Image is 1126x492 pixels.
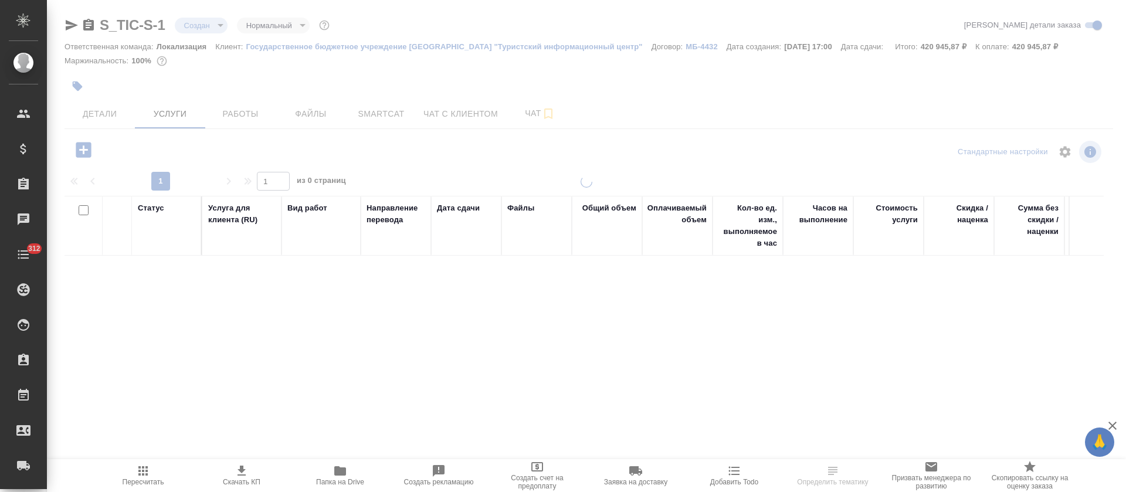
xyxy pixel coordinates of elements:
[889,474,974,490] span: Призвать менеджера по развитию
[495,474,579,490] span: Создать счет на предоплату
[582,202,636,214] div: Общий объем
[718,202,777,249] div: Кол-во ед. изм., выполняемое в час
[930,202,988,226] div: Скидка / наценка
[488,459,586,492] button: Создать счет на предоплату
[1085,427,1114,457] button: 🙏
[882,459,981,492] button: Призвать менеджера по развитию
[437,202,480,214] div: Дата сдачи
[138,202,164,214] div: Статус
[789,202,847,226] div: Часов на выполнение
[1090,430,1110,454] span: 🙏
[647,202,707,226] div: Оплачиваемый объем
[988,474,1072,490] span: Скопировать ссылку на оценку заказа
[3,240,44,269] a: 312
[859,202,918,226] div: Стоимость услуги
[1000,202,1059,237] div: Сумма без скидки / наценки
[367,202,425,226] div: Направление перевода
[208,202,276,226] div: Услуга для клиента (RU)
[784,459,882,492] button: Чтобы определение сработало, загрузи исходные файлы на странице "файлы" и привяжи проект в SmartCat
[981,459,1079,492] button: Скопировать ссылку на оценку заказа
[507,202,534,214] div: Файлы
[287,202,327,214] div: Вид работ
[21,243,48,255] span: 312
